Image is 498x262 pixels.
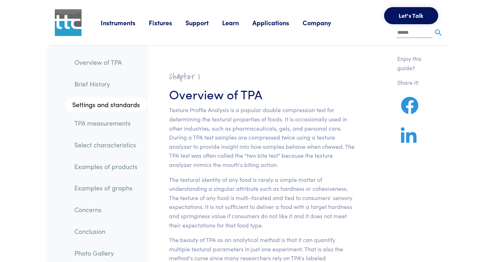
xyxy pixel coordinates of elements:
[222,18,252,27] a: Learn
[169,85,355,103] h3: Overview of TPA
[69,54,147,70] a: Overview of TPA
[69,180,147,196] a: Examples of graphs
[69,115,147,131] a: TPA measurements
[303,18,345,27] a: Company
[55,9,82,36] img: ttc_logo_1x1_v1.0.png
[169,71,355,82] h2: Chapter I
[397,78,431,87] p: Share it!
[169,175,355,230] p: The textural identity of any food is rarely a simple matter of understanding a singular attribute...
[185,18,222,27] a: Support
[169,105,355,169] p: Texture Profile Analysis is a popular double compression test for determining the textural proper...
[252,18,303,27] a: Applications
[149,18,185,27] a: Fixtures
[397,136,420,145] a: Share on LinkedIn
[65,98,147,112] a: Settings and standards
[384,7,438,24] button: Let's Talk
[69,158,147,175] a: Examples of products
[69,245,147,261] a: Photo Gallery
[69,223,147,240] a: Conclusion
[69,201,147,218] a: Concerns
[69,76,147,92] a: Brief History
[101,18,149,27] a: Instruments
[397,54,431,72] p: Enjoy this guide?
[69,137,147,153] a: Select characteristics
